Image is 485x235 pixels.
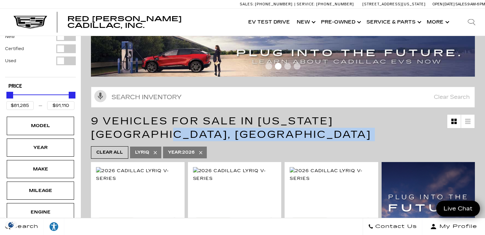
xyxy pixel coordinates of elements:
a: Service: [PHONE_NUMBER] [294,2,356,6]
input: Maximum [47,101,74,110]
a: Grid View [447,115,461,128]
img: ev-blog-post-banners4 [91,36,475,77]
div: Maximum Price [69,92,75,99]
input: Minimum [6,101,34,110]
div: MakeMake [7,160,74,178]
button: More [423,9,451,36]
span: 2026 [168,148,195,157]
label: New [5,33,15,40]
h5: Price [8,83,72,89]
div: EngineEngine [7,203,74,221]
span: Go to slide 2 [275,63,282,70]
span: Go to slide 1 [265,63,272,70]
img: 2026 Cadillac LYRIQ V-Series [290,167,373,182]
span: Red [PERSON_NAME] Cadillac, Inc. [67,15,182,30]
div: ModelModel [7,117,74,135]
a: New [293,9,318,36]
span: 9 Vehicles for Sale in [US_STATE][GEOGRAPHIC_DATA], [GEOGRAPHIC_DATA] [91,115,371,141]
div: MileageMileage [7,182,74,200]
a: Service & Parts [363,9,423,36]
span: [PHONE_NUMBER] [255,2,293,6]
span: My Profile [437,222,477,231]
div: YearYear [7,139,74,157]
div: Model [24,122,57,129]
div: Make [24,165,57,173]
a: EV Test Drive [245,9,293,36]
span: Go to slide 3 [284,63,291,70]
label: Used [5,57,16,64]
span: Open [DATE] [432,2,455,6]
span: Go to slide 4 [294,63,300,70]
a: Sales: [PHONE_NUMBER] [240,2,294,6]
img: Opt-Out Icon [3,221,19,228]
div: Year [24,144,57,151]
a: Explore your accessibility options [44,218,64,235]
svg: Click to toggle on voice search [94,90,106,102]
div: Mileage [24,187,57,194]
span: [PHONE_NUMBER] [316,2,354,6]
button: Open user profile menu [422,218,485,235]
a: Pre-Owned [318,9,363,36]
a: Contact Us [363,218,422,235]
label: Certified [5,45,24,52]
div: Minimum Price [6,92,13,99]
span: LYRIQ [135,148,149,157]
input: Search Inventory [91,87,475,108]
span: Service: [297,2,315,6]
span: Clear All [96,148,123,157]
span: Year : [168,150,182,155]
a: [STREET_ADDRESS][US_STATE] [362,2,426,6]
div: Search [458,9,485,36]
span: Sales: [240,2,254,6]
span: Sales: [455,2,467,6]
img: 2026 Cadillac LYRIQ V-Series [96,167,180,182]
span: 9 AM-6 PM [467,2,485,6]
div: Explore your accessibility options [44,222,64,232]
span: Contact Us [374,222,417,231]
span: Live Chat [440,205,476,212]
a: Live Chat [436,201,480,217]
div: Filter by Vehicle Type [5,32,76,77]
div: Price [6,89,74,110]
section: Click to Open Cookie Consent Modal [3,221,19,228]
img: Cadillac Dark Logo with Cadillac White Text [13,16,47,29]
span: Search [10,222,38,231]
img: 2026 Cadillac LYRIQ V-Series [193,167,277,182]
div: Engine [24,208,57,216]
a: Red [PERSON_NAME] Cadillac, Inc. [67,15,238,29]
